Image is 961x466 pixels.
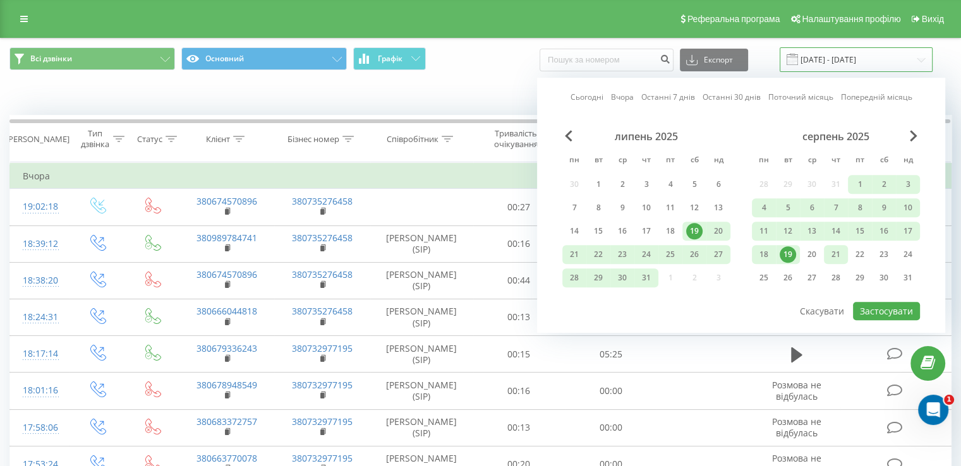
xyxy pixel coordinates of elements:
span: Реферальна програма [687,14,780,24]
td: 00:00 [565,373,656,409]
div: нд 24 серп 2025 р. [896,245,920,264]
td: [PERSON_NAME] (SIP) [370,225,473,262]
div: пт 25 лип 2025 р. [658,245,682,264]
span: 1 [944,395,954,405]
td: 00:00 [565,409,656,446]
span: Previous Month [565,130,572,141]
button: Застосувати [853,302,920,320]
div: сб 9 серп 2025 р. [872,198,896,217]
div: 29 [590,270,607,286]
a: 380678948549 [196,379,257,391]
a: Поточний місяць [768,92,833,104]
div: пн 7 лип 2025 р. [562,198,586,217]
a: 380674570896 [196,268,257,280]
button: Скасувати [793,302,851,320]
abbr: середа [802,152,821,170]
div: 13 [804,223,820,239]
div: пн 11 серп 2025 р. [752,222,776,241]
div: 18:17:14 [23,342,56,366]
abbr: понеділок [565,152,584,170]
div: 5 [780,200,796,216]
div: нд 20 лип 2025 р. [706,222,730,241]
div: 29 [852,270,868,286]
span: Розмова не відбулась [772,415,821,439]
div: нд 6 лип 2025 р. [706,175,730,194]
div: 5 [686,176,703,193]
a: 380989784741 [196,232,257,244]
div: пн 14 лип 2025 р. [562,222,586,241]
div: 24 [638,246,655,263]
div: 19:02:18 [23,194,56,219]
abbr: вівторок [778,152,797,170]
div: 2 [614,176,631,193]
a: Сьогодні [571,92,603,104]
span: Графік [378,54,402,63]
abbr: неділя [898,152,917,170]
a: Останні 30 днів [703,92,761,104]
div: пн 4 серп 2025 р. [752,198,776,217]
div: 25 [662,246,679,263]
div: пн 18 серп 2025 р. [752,245,776,264]
div: ср 30 лип 2025 р. [610,268,634,287]
div: 20 [710,223,727,239]
div: Статус [137,134,162,145]
abbr: вівторок [589,152,608,170]
div: сб 16 серп 2025 р. [872,222,896,241]
div: 26 [686,246,703,263]
div: 25 [756,270,772,286]
div: 14 [828,223,844,239]
div: 18:39:12 [23,232,56,256]
div: вт 29 лип 2025 р. [586,268,610,287]
div: нд 27 лип 2025 р. [706,245,730,264]
div: сб 2 серп 2025 р. [872,175,896,194]
div: нд 31 серп 2025 р. [896,268,920,287]
iframe: Intercom live chat [918,395,948,425]
div: 9 [876,200,892,216]
td: [PERSON_NAME] (SIP) [370,262,473,299]
div: 9 [614,200,631,216]
div: 18:38:20 [23,268,56,293]
div: 14 [566,223,583,239]
div: пт 22 серп 2025 р. [848,245,872,264]
a: 380735276458 [292,268,353,280]
div: 30 [876,270,892,286]
span: Вихід [922,14,944,24]
div: пт 11 лип 2025 р. [658,198,682,217]
div: Тривалість очікування [485,128,548,150]
div: чт 10 лип 2025 р. [634,198,658,217]
div: сб 30 серп 2025 р. [872,268,896,287]
div: 6 [710,176,727,193]
a: 380732977195 [292,379,353,391]
div: 21 [566,246,583,263]
div: чт 3 лип 2025 р. [634,175,658,194]
div: пт 18 лип 2025 р. [658,222,682,241]
abbr: субота [685,152,704,170]
div: пт 1 серп 2025 р. [848,175,872,194]
td: [PERSON_NAME] (SIP) [370,373,473,409]
a: 380663770078 [196,452,257,464]
div: 28 [566,270,583,286]
div: ср 6 серп 2025 р. [800,198,824,217]
div: ср 20 серп 2025 р. [800,245,824,264]
div: сб 5 лип 2025 р. [682,175,706,194]
abbr: четвер [826,152,845,170]
div: пн 25 серп 2025 р. [752,268,776,287]
div: нд 13 лип 2025 р. [706,198,730,217]
div: Клієнт [206,134,230,145]
abbr: субота [874,152,893,170]
div: 23 [876,246,892,263]
td: 00:27 [473,189,565,225]
td: 00:13 [473,299,565,335]
a: Останні 7 днів [641,92,695,104]
span: Розмова не відбулась [772,379,821,402]
a: 380735276458 [292,232,353,244]
div: липень 2025 [562,130,730,143]
a: 380735276458 [292,195,353,207]
div: 17:58:06 [23,415,56,440]
div: 15 [852,223,868,239]
div: Співробітник [387,134,438,145]
div: 22 [590,246,607,263]
td: [PERSON_NAME] (SIP) [370,336,473,373]
div: нд 3 серп 2025 р. [896,175,920,194]
div: 10 [638,200,655,216]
